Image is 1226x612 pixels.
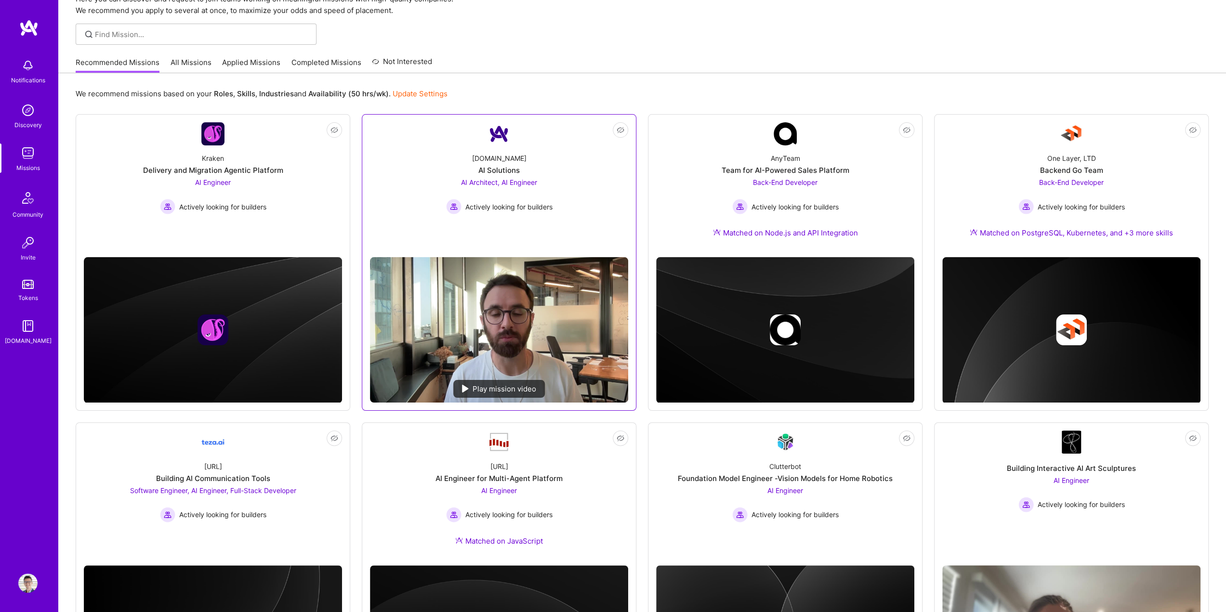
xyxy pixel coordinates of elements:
[1056,314,1087,345] img: Company logo
[95,29,309,39] input: Find Mission...
[446,507,461,522] img: Actively looking for builders
[942,122,1200,249] a: Company LogoOne Layer, LTDBackend Go TeamBack-End Developer Actively looking for buildersActively...
[970,228,1173,238] div: Matched on PostgreSQL, Kubernetes, and +3 more skills
[903,434,910,442] i: icon EyeClosed
[237,89,255,98] b: Skills
[478,165,520,175] div: AI Solutions
[713,228,858,238] div: Matched on Node.js and API Integration
[202,153,224,163] div: Kraken
[1038,499,1125,509] span: Actively looking for builders
[22,280,34,289] img: tokens
[308,89,389,98] b: Availability (50 hrs/wk)
[214,89,233,98] b: Roles
[201,430,224,454] img: Company Logo
[1189,434,1197,442] i: icon EyeClosed
[465,202,553,212] span: Actively looking for builders
[19,19,39,37] img: logo
[16,573,40,593] a: User Avatar
[204,461,222,471] div: [URL]
[1062,430,1081,454] img: Company Logo
[370,122,628,249] a: Company Logo[DOMAIN_NAME]AI SolutionsAI Architect, AI Engineer Actively looking for buildersActiv...
[942,430,1200,558] a: Company LogoBuilding Interactive AI Art SculpturesAI Engineer Actively looking for buildersActive...
[774,122,797,145] img: Company Logo
[18,293,38,303] div: Tokens
[774,430,797,453] img: Company Logo
[455,536,543,546] div: Matched on JavaScript
[472,153,527,163] div: [DOMAIN_NAME]
[18,143,38,163] img: teamwork
[767,486,803,495] span: AI Engineer
[490,461,508,471] div: [URL]
[732,199,748,214] img: Actively looking for builders
[722,165,849,175] div: Team for AI-Powered Sales Platform
[461,178,537,186] span: AI Architect, AI Engineer
[370,257,628,403] img: No Mission
[713,228,721,236] img: Ateam Purple Icon
[435,473,563,483] div: AI Engineer for Multi-Agent Platform
[291,57,361,73] a: Completed Missions
[21,252,36,262] div: Invite
[753,178,817,186] span: Back-End Developer
[678,473,893,483] div: Foundation Model Engineer -Vision Models for Home Robotics
[179,202,266,212] span: Actively looking for builders
[16,186,40,209] img: Community
[903,126,910,134] i: icon EyeClosed
[455,536,463,544] img: Ateam Purple Icon
[1007,463,1136,473] div: Building Interactive AI Art Sculptures
[179,509,266,520] span: Actively looking for builders
[453,380,545,398] div: Play mission video
[11,75,45,85] div: Notifications
[769,461,801,471] div: Clutterbot
[18,101,38,120] img: discovery
[198,314,228,345] img: Company logo
[143,165,283,175] div: Delivery and Migration Agentic Platform
[18,56,38,75] img: bell
[462,385,469,392] img: play
[13,209,43,220] div: Community
[488,122,511,145] img: Company Logo
[156,473,270,483] div: Building AI Communication Tools
[330,434,338,442] i: icon EyeClosed
[76,89,448,99] p: We recommend missions based on your , , and .
[222,57,280,73] a: Applied Missions
[330,126,338,134] i: icon EyeClosed
[171,57,211,73] a: All Missions
[130,486,296,495] span: Software Engineer, AI Engineer, Full-Stack Developer
[751,202,839,212] span: Actively looking for builders
[5,336,52,346] div: [DOMAIN_NAME]
[656,257,914,403] img: cover
[259,89,294,98] b: Industries
[18,573,38,593] img: User Avatar
[393,89,448,98] a: Update Settings
[160,507,175,522] img: Actively looking for builders
[771,153,800,163] div: AnyTeam
[1054,476,1089,484] span: AI Engineer
[1018,497,1034,512] img: Actively looking for builders
[1018,199,1034,214] img: Actively looking for builders
[617,434,624,442] i: icon EyeClosed
[1040,165,1103,175] div: Backend Go Team
[14,120,42,130] div: Discovery
[372,56,432,73] a: Not Interested
[84,430,342,558] a: Company Logo[URL]Building AI Communication ToolsSoftware Engineer, AI Engineer, Full-Stack Develo...
[656,122,914,249] a: Company LogoAnyTeamTeam for AI-Powered Sales PlatformBack-End Developer Actively looking for buil...
[76,57,159,73] a: Recommended Missions
[465,509,553,520] span: Actively looking for builders
[18,233,38,252] img: Invite
[84,122,342,249] a: Company LogoKrakenDelivery and Migration Agentic PlatformAI Engineer Actively looking for builder...
[656,430,914,558] a: Company LogoClutterbotFoundation Model Engineer -Vision Models for Home RoboticsAI Engineer Activ...
[1189,126,1197,134] i: icon EyeClosed
[942,257,1200,404] img: cover
[370,430,628,558] a: Company Logo[URL]AI Engineer for Multi-Agent PlatformAI Engineer Actively looking for buildersAct...
[83,29,94,40] i: icon SearchGrey
[195,178,231,186] span: AI Engineer
[770,314,801,345] img: Company logo
[1060,122,1083,145] img: Company Logo
[1047,153,1096,163] div: One Layer, LTD
[732,507,748,522] img: Actively looking for builders
[201,122,224,145] img: Company Logo
[1039,178,1104,186] span: Back-End Developer
[751,509,839,520] span: Actively looking for builders
[160,199,175,214] img: Actively looking for builders
[481,486,517,495] span: AI Engineer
